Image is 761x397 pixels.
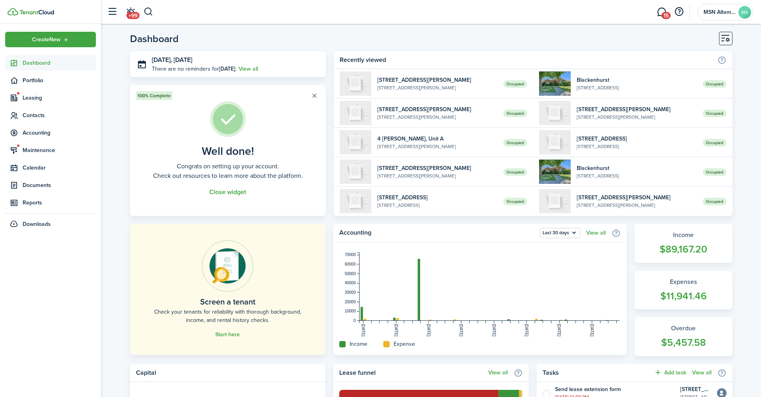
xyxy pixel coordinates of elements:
img: 1 [539,71,571,96]
img: 5 [539,130,571,154]
tspan: 60000 [345,262,356,266]
home-widget-title: Lease funnel [339,368,484,378]
tspan: 50000 [345,272,356,276]
tspan: [DATE] [590,324,594,337]
span: Documents [23,181,96,189]
tspan: [DATE] [426,324,431,337]
widget-stats-count: $5,457.58 [642,335,725,350]
img: 16 [340,71,371,96]
tspan: [DATE] [459,324,463,337]
well-done-title: Well done! [202,145,254,158]
home-widget-title: Expense [394,340,415,348]
span: Occupied [503,80,527,88]
span: Occupied [503,198,527,205]
well-done-description: Congrats on setting up your account. Check out resources to learn more about the platform. [153,162,303,181]
widget-list-item-description: [STREET_ADDRESS] [577,172,697,179]
a: Income$89,167.20 [635,224,732,263]
avatar-text: MA [738,6,751,19]
widget-list-item-title: 4 [PERSON_NAME], Unit A [377,135,497,143]
button: Open menu [540,228,580,238]
a: View all [692,370,711,376]
a: Messaging [654,2,669,22]
a: Dashboard [5,55,96,71]
span: 100% Complete [138,92,171,99]
p: [STREET_ADDRESS][PERSON_NAME] [680,385,711,393]
p: There are no reminders for . [152,65,237,73]
img: 1 [539,189,571,213]
a: Start here [215,331,240,338]
home-widget-title: Capital [136,368,315,378]
tspan: [DATE] [524,324,529,337]
a: Notifications [123,2,138,22]
span: Create New [32,37,61,42]
button: Search [143,5,153,19]
widget-stats-title: Expenses [642,277,725,287]
span: Occupied [703,139,727,146]
span: Occupied [703,198,727,205]
header-page-title: Dashboard [130,34,179,44]
a: View all [239,65,258,73]
img: 1 [340,101,371,125]
button: Open sidebar [105,4,120,19]
span: Portfolio [23,76,96,85]
widget-list-item-title: [STREET_ADDRESS][PERSON_NAME] [377,76,497,84]
widget-list-item-title: [STREET_ADDRESS][PERSON_NAME] [377,164,497,172]
tspan: [DATE] [361,324,365,337]
widget-list-item-description: [STREET_ADDRESS][PERSON_NAME] [577,114,697,121]
img: 1 [539,101,571,125]
span: Dashboard [23,59,96,67]
img: Online payments [202,240,253,292]
b: [DATE] [219,65,235,73]
button: Open menu [5,32,96,47]
span: Occupied [703,168,727,176]
widget-stats-title: Overdue [642,324,725,333]
widget-stats-count: $11,941.46 [642,289,725,304]
button: Customise [719,32,732,45]
home-placeholder-description: Check your tenants for reliability with thorough background, income, and rental history checks. [148,308,308,324]
a: Reports [5,195,96,210]
span: Reports [23,198,96,207]
span: Occupied [703,80,727,88]
span: Downloads [23,220,51,228]
span: Maintenance [23,146,96,154]
span: Occupied [703,110,727,117]
tspan: 40000 [345,281,356,285]
tspan: 70000 [345,252,356,257]
iframe: stripe-connect-ui-layer-stripe-connect-capital-financing-promotion [136,388,319,388]
home-widget-title: Recently viewed [340,55,713,65]
img: TenantCloud [8,8,18,15]
widget-stats-count: $89,167.20 [642,242,725,257]
tspan: 30000 [345,290,356,295]
widget-list-item-description: [STREET_ADDRESS][PERSON_NAME] [377,114,497,121]
span: Occupied [503,139,527,146]
span: MSN Altamesa LLC Series Series Guard Property Management [704,10,735,15]
tspan: 20000 [345,300,356,304]
button: Close widget [209,189,246,196]
home-widget-title: Accounting [339,228,536,238]
button: Open resource center [672,5,686,19]
span: Calendar [23,164,96,172]
widget-list-item-title: [STREET_ADDRESS][PERSON_NAME] [577,105,697,114]
span: Accounting [23,129,96,137]
tspan: [DATE] [557,324,561,337]
a: View all [586,230,606,236]
widget-list-item-description: [STREET_ADDRESS][PERSON_NAME] [377,143,497,150]
widget-list-item-description: [STREET_ADDRESS] [577,143,697,150]
h3: [DATE], [DATE] [152,55,320,65]
widget-list-item-title: [STREET_ADDRESS][PERSON_NAME] [377,105,497,114]
widget-list-item-title: Blackenhurst [577,164,697,172]
widget-list-item-title: Blackenhurst [577,76,697,84]
widget-list-item-title: [STREET_ADDRESS] [377,193,497,202]
span: 15 [662,12,671,19]
img: TenantCloud [19,10,54,15]
span: Occupied [503,168,527,176]
widget-list-item-description: [STREET_ADDRESS][PERSON_NAME] [577,202,697,209]
home-widget-title: Income [350,340,367,348]
a: View all [488,370,508,376]
widget-list-item-description: [STREET_ADDRESS] [377,202,497,209]
img: A [340,130,371,154]
img: 1 [340,160,371,184]
span: Leasing [23,94,96,102]
widget-list-item-description: [STREET_ADDRESS][PERSON_NAME] [377,84,497,91]
img: 1 [539,160,571,184]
